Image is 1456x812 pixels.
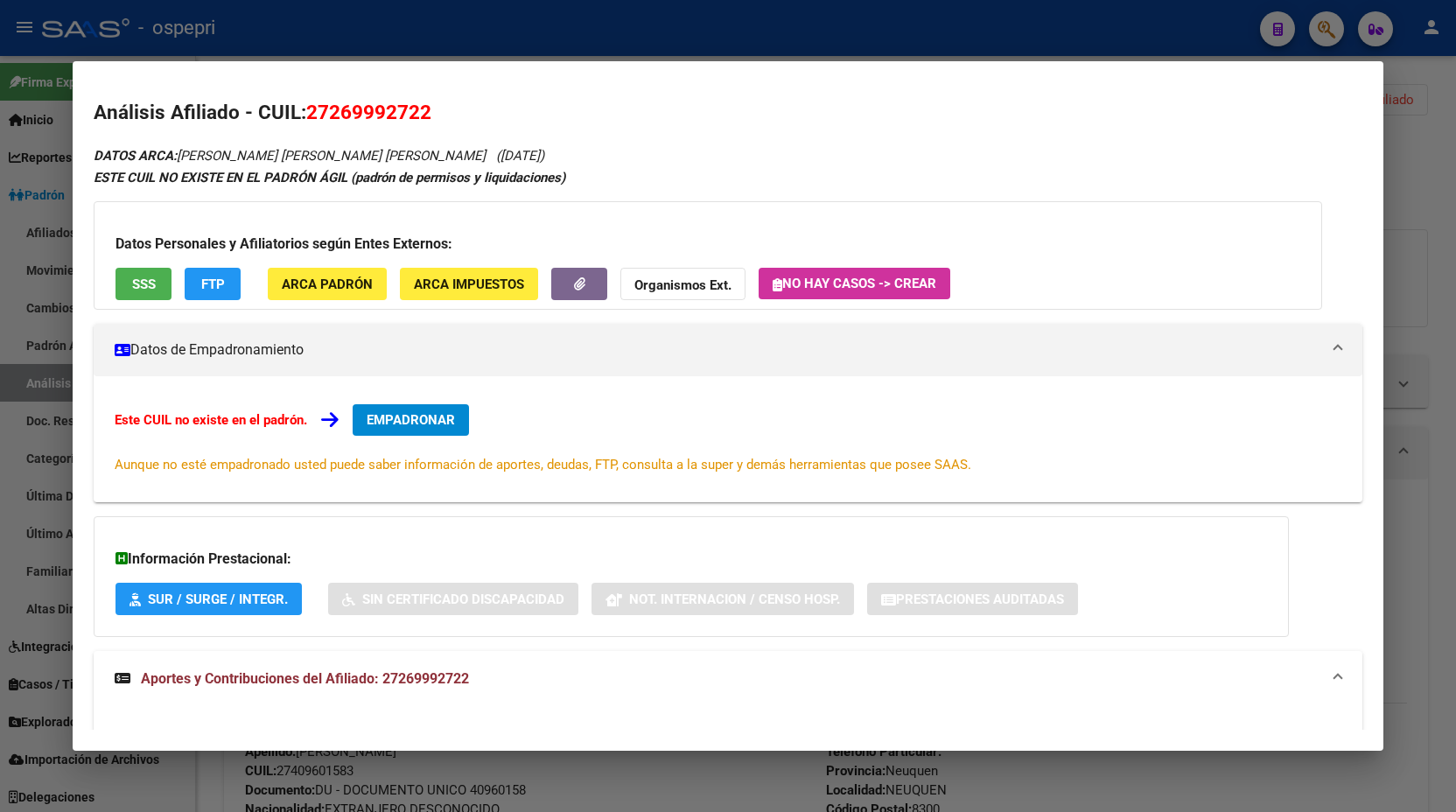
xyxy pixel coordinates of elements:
[94,98,1362,128] h2: Análisis Afiliado - CUIL:
[634,277,731,293] strong: Organismos Ext.
[115,457,971,472] span: Aunque no esté empadronado usted puede saber información de aportes, deudas, FTP, consulta a la s...
[94,148,486,164] span: [PERSON_NAME] [PERSON_NAME] [PERSON_NAME]
[115,339,1320,360] mat-panel-title: Datos de Empadronamiento
[414,276,524,292] span: ARCA Impuestos
[115,268,171,300] button: SSS
[496,148,544,164] span: ([DATE])
[591,583,854,615] button: Not. Internacion / Censo Hosp.
[148,591,288,607] span: SUR / SURGE / INTEGR.
[367,412,455,428] span: EMPADRONAR
[94,324,1362,376] mat-expansion-panel-header: Datos de Empadronamiento
[353,404,469,436] button: EMPADRONAR
[773,276,936,291] span: No hay casos -> Crear
[94,148,177,164] strong: DATOS ARCA:
[115,549,1267,570] h3: Información Prestacional:
[201,276,225,292] span: FTP
[268,268,387,300] button: ARCA Padrón
[759,268,950,299] button: No hay casos -> Crear
[94,376,1362,502] div: Datos de Empadronamiento
[132,276,156,292] span: SSS
[282,276,373,292] span: ARCA Padrón
[185,268,241,300] button: FTP
[115,412,307,428] strong: Este CUIL no existe en el padrón.
[629,591,840,607] span: Not. Internacion / Censo Hosp.
[896,591,1064,607] span: Prestaciones Auditadas
[867,583,1078,615] button: Prestaciones Auditadas
[94,170,565,185] strong: ESTE CUIL NO EXISTE EN EL PADRÓN ÁGIL (padrón de permisos y liquidaciones)
[620,268,745,300] button: Organismos Ext.
[141,670,469,687] span: Aportes y Contribuciones del Afiliado: 27269992722
[94,651,1362,707] mat-expansion-panel-header: Aportes y Contribuciones del Afiliado: 27269992722
[115,234,1300,255] h3: Datos Personales y Afiliatorios según Entes Externos:
[306,101,431,123] span: 27269992722
[115,583,302,615] button: SUR / SURGE / INTEGR.
[362,591,564,607] span: Sin Certificado Discapacidad
[400,268,538,300] button: ARCA Impuestos
[1396,752,1438,794] iframe: Intercom live chat
[328,583,578,615] button: Sin Certificado Discapacidad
